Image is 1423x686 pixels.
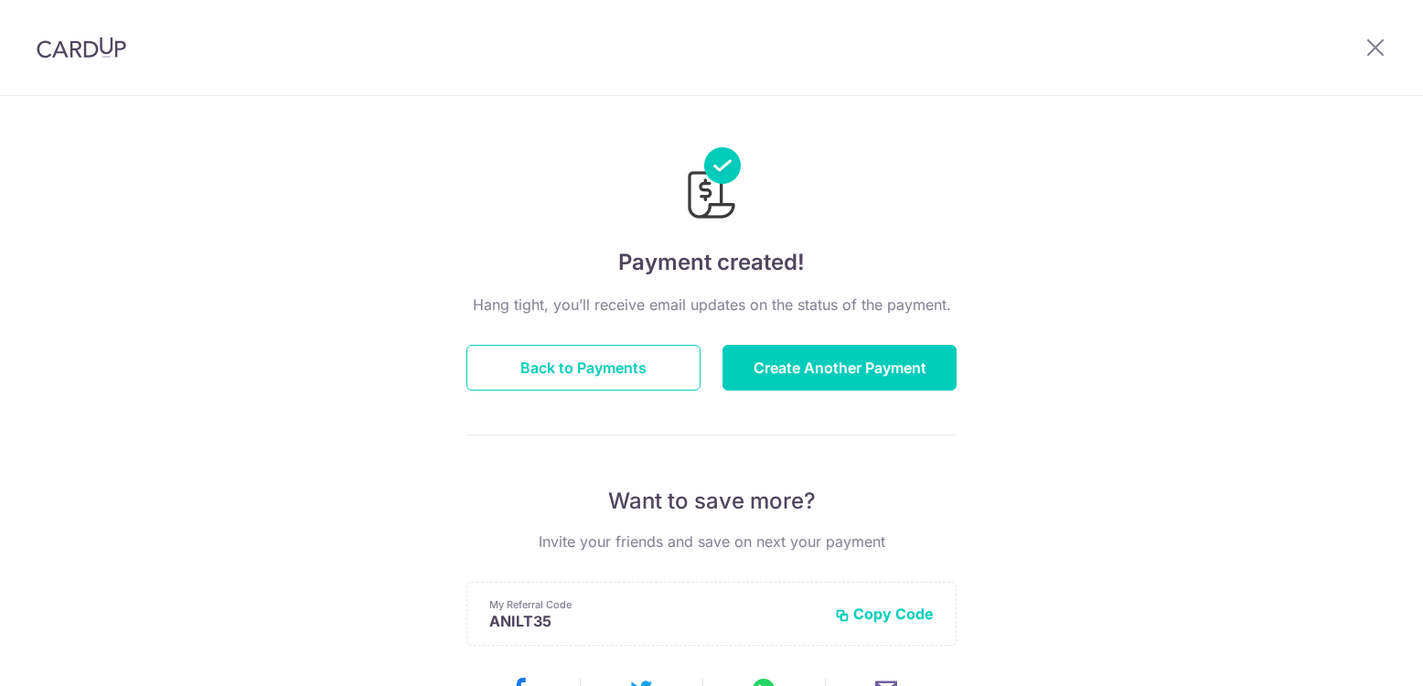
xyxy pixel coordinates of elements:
[37,37,126,59] img: CardUp
[682,147,741,224] img: Payments
[466,487,957,516] p: Want to save more?
[489,597,820,612] p: My Referral Code
[466,345,701,391] button: Back to Payments
[722,345,957,391] button: Create Another Payment
[489,612,820,630] p: ANILT35
[835,605,934,623] button: Copy Code
[466,294,957,316] p: Hang tight, you’ll receive email updates on the status of the payment.
[466,531,957,552] p: Invite your friends and save on next your payment
[466,246,957,279] h4: Payment created!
